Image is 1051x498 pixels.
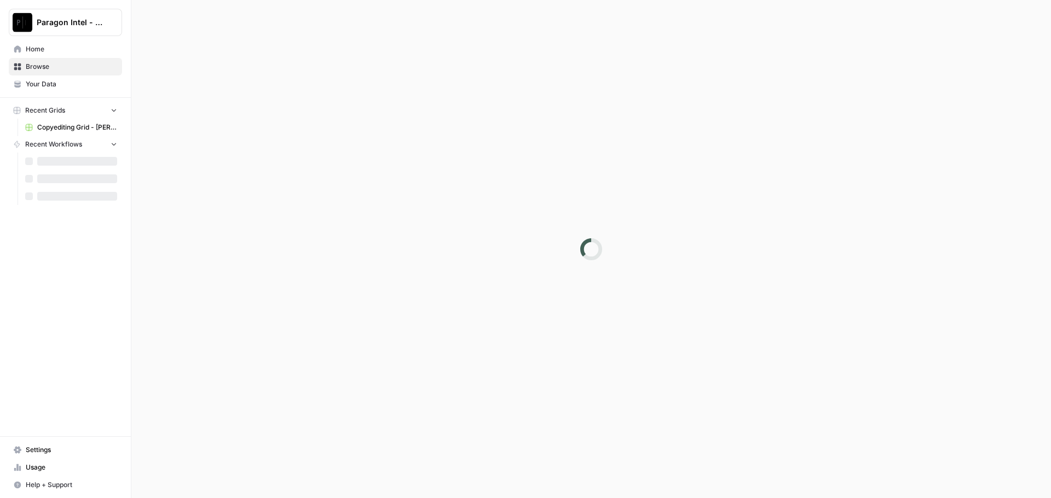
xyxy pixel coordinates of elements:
button: Workspace: Paragon Intel - Copyediting [9,9,122,36]
button: Recent Workflows [9,136,122,153]
button: Recent Grids [9,102,122,119]
span: Copyediting Grid - [PERSON_NAME] [37,122,117,132]
span: Browse [26,62,117,72]
span: Paragon Intel - Copyediting [37,17,103,28]
a: Settings [9,441,122,459]
a: Home [9,40,122,58]
a: Browse [9,58,122,75]
a: Usage [9,459,122,476]
img: Paragon Intel - Copyediting Logo [13,13,32,32]
span: Usage [26,462,117,472]
span: Settings [26,445,117,455]
span: Help + Support [26,480,117,490]
span: Recent Grids [25,106,65,115]
span: Recent Workflows [25,139,82,149]
span: Home [26,44,117,54]
a: Copyediting Grid - [PERSON_NAME] [20,119,122,136]
button: Help + Support [9,476,122,494]
span: Your Data [26,79,117,89]
a: Your Data [9,75,122,93]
